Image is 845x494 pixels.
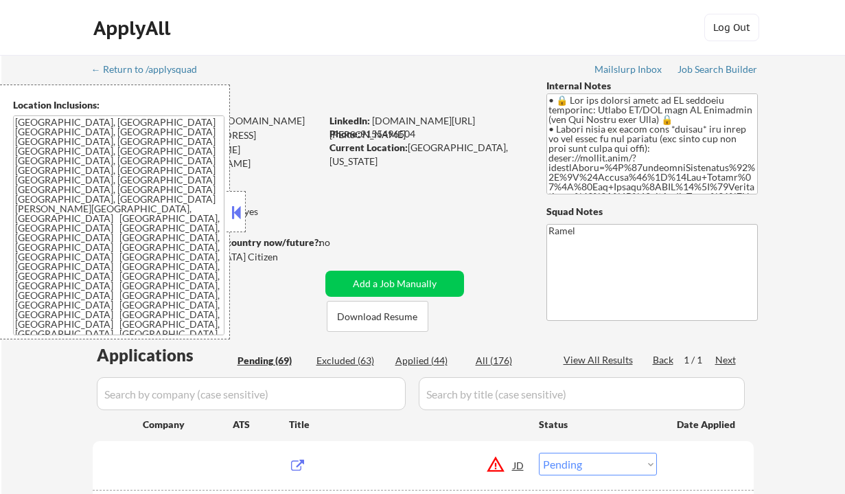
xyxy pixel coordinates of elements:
div: Internal Notes [546,79,758,93]
div: Title [289,418,526,431]
div: JD [512,453,526,478]
input: Search by company (case sensitive) [97,377,406,410]
strong: Current Location: [329,142,408,153]
a: ← Return to /applysquad [91,64,210,78]
div: Next [715,353,737,367]
button: Log Out [704,14,759,41]
div: [GEOGRAPHIC_DATA], [US_STATE] [329,141,524,168]
div: Applications [97,347,233,363]
div: Company [143,418,233,431]
div: All (176) [476,354,544,368]
div: Status [539,412,657,436]
div: ApplyAll [93,16,174,40]
div: Excluded (63) [316,354,385,368]
button: Add a Job Manually [325,271,464,297]
strong: LinkedIn: [329,115,370,126]
div: 9155496504 [329,127,524,141]
div: Mailslurp Inbox [594,65,663,74]
div: Applied (44) [395,354,464,368]
div: ATS [233,418,289,431]
div: View All Results [564,353,637,367]
strong: Phone: [329,128,360,139]
div: 1 / 1 [684,353,715,367]
a: [DOMAIN_NAME][URL][PERSON_NAME] [329,115,475,140]
button: warning_amber [486,455,505,474]
button: Download Resume [327,301,428,332]
a: Mailslurp Inbox [594,64,663,78]
div: no [319,236,358,249]
div: Date Applied [677,418,737,431]
div: Job Search Builder [678,65,758,74]
div: ← Return to /applysquad [91,65,210,74]
div: Location Inclusions: [13,98,224,112]
div: Back [653,353,675,367]
div: Pending (69) [238,354,306,368]
input: Search by title (case sensitive) [419,377,745,410]
div: Squad Notes [546,205,758,218]
a: Job Search Builder [678,64,758,78]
